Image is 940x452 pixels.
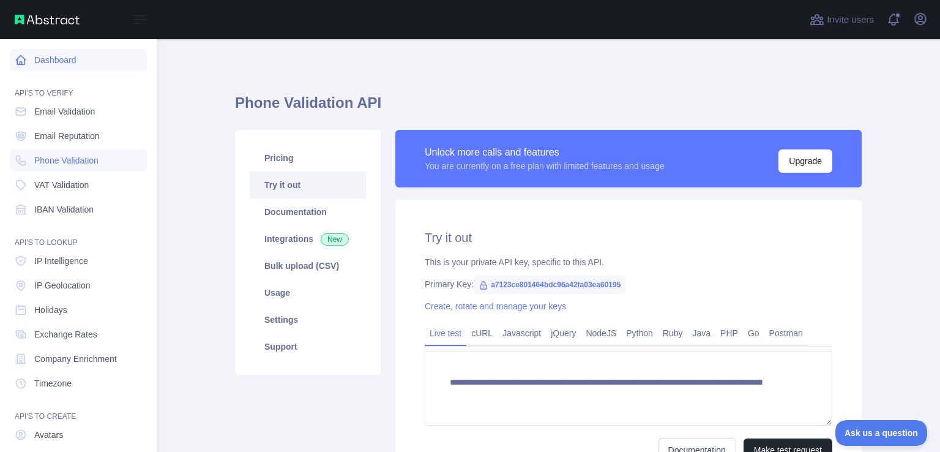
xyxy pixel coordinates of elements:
span: IP Geolocation [34,279,91,292]
a: PHP [715,323,743,343]
span: Email Reputation [34,130,100,142]
a: Holidays [10,299,147,321]
h1: Phone Validation API [235,93,862,122]
h2: Try it out [425,229,832,246]
a: Integrations New [250,225,366,252]
a: Avatars [10,424,147,446]
span: Avatars [34,429,63,441]
a: Javascript [498,323,546,343]
a: Try it out [250,171,366,198]
span: New [321,233,349,246]
div: API'S TO LOOKUP [10,223,147,247]
a: IP Intelligence [10,250,147,272]
a: Email Reputation [10,125,147,147]
span: IP Intelligence [34,255,88,267]
iframe: Toggle Customer Support [835,420,928,446]
span: Exchange Rates [34,328,97,341]
span: Company Enrichment [34,353,117,365]
a: Support [250,333,366,360]
a: VAT Validation [10,174,147,196]
button: Upgrade [778,149,832,173]
div: API'S TO CREATE [10,397,147,421]
span: Timezone [34,377,72,390]
span: Invite users [827,13,874,27]
a: IBAN Validation [10,198,147,220]
a: Usage [250,279,366,306]
a: Bulk upload (CSV) [250,252,366,279]
a: Ruby [658,323,688,343]
a: Java [688,323,716,343]
div: Unlock more calls and features [425,145,665,160]
div: API'S TO VERIFY [10,73,147,98]
div: You are currently on a free plan with limited features and usage [425,160,665,172]
span: a7123ce801464bdc96a42fa03ea60195 [474,276,625,294]
a: Dashboard [10,49,147,71]
a: Documentation [250,198,366,225]
a: NodeJS [581,323,621,343]
a: IP Geolocation [10,274,147,296]
a: Create, rotate and manage your keys [425,301,566,311]
button: Invite users [807,10,876,29]
a: Company Enrichment [10,348,147,370]
div: This is your private API key, specific to this API. [425,256,832,268]
span: IBAN Validation [34,203,94,216]
a: Pricing [250,145,366,171]
a: Python [621,323,658,343]
a: cURL [466,323,498,343]
span: Holidays [34,304,67,316]
a: Exchange Rates [10,323,147,345]
a: jQuery [546,323,581,343]
a: Settings [250,306,366,333]
span: Phone Validation [34,154,99,167]
a: Go [743,323,764,343]
a: Timezone [10,372,147,394]
a: Live test [425,323,466,343]
span: Email Validation [34,105,95,118]
div: Primary Key: [425,278,832,290]
span: VAT Validation [34,179,89,191]
a: Postman [764,323,808,343]
a: Phone Validation [10,149,147,171]
img: Abstract API [15,15,80,24]
a: Email Validation [10,100,147,122]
